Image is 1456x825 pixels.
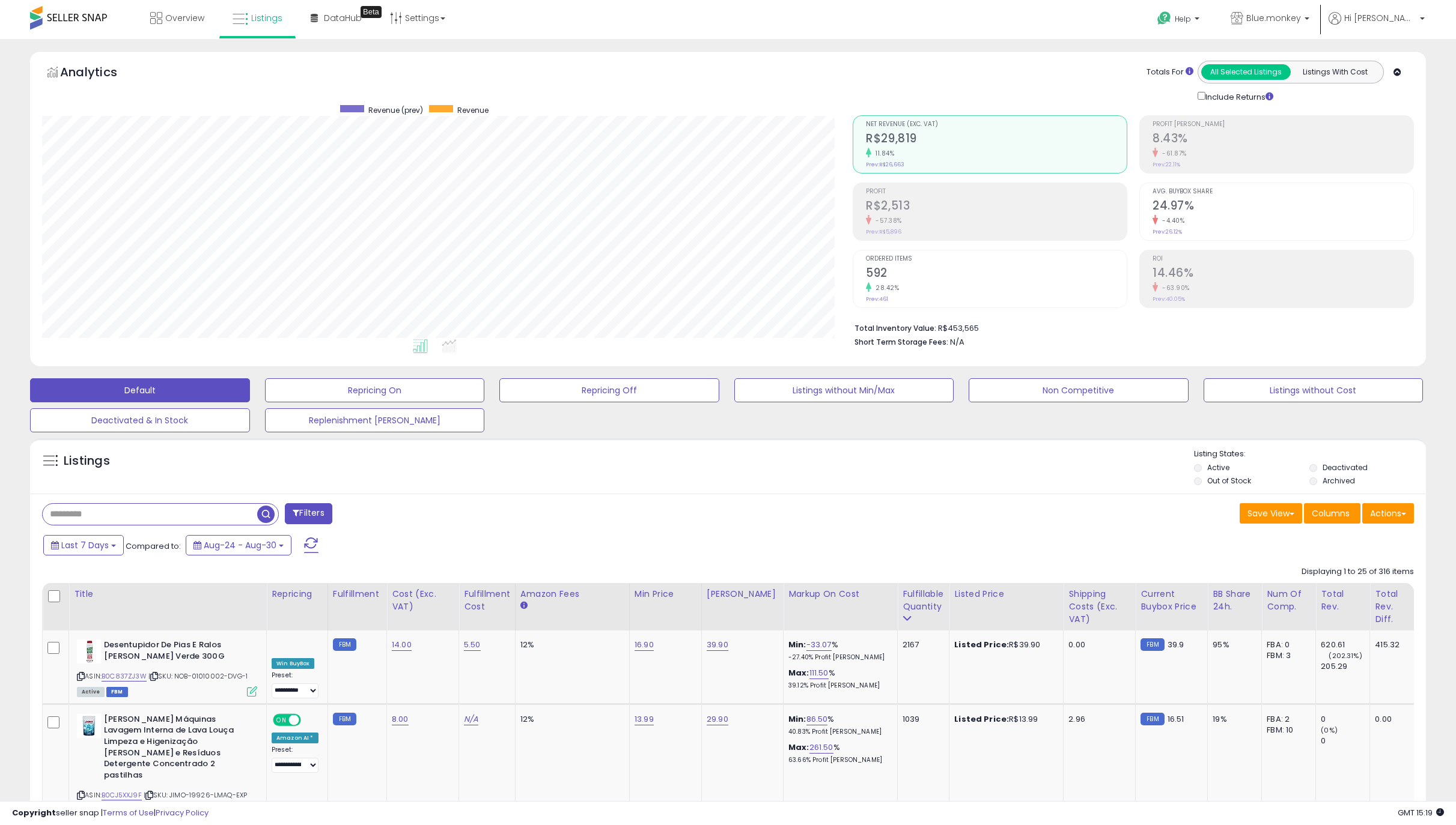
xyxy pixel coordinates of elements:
a: Terms of Use [103,807,154,818]
a: Help [1148,2,1211,39]
small: -61.87% [1158,149,1187,158]
label: Active [1207,462,1229,473]
button: Default [30,378,250,402]
small: FBM [333,713,356,725]
button: Listings without Cost [1204,378,1424,402]
a: 39.90 [707,639,728,651]
div: 95% [1213,639,1252,650]
div: 205.29 [1321,661,1369,672]
b: Min: [788,639,806,650]
div: BB Share 24h. [1213,588,1256,613]
span: FBM [106,687,128,697]
b: Total Inventory Value: [854,323,936,333]
button: Save View [1240,503,1302,524]
div: R$39.90 [954,639,1054,650]
div: 19% [1213,714,1252,725]
th: The percentage added to the cost of goods (COGS) that forms the calculator for Min & Max prices. [784,583,898,630]
div: Preset: [272,671,318,698]
p: 63.66% Profit [PERSON_NAME] [788,756,888,764]
p: 40.83% Profit [PERSON_NAME] [788,728,888,736]
a: 5.50 [464,639,481,651]
div: Total Rev. Diff. [1375,588,1410,626]
small: 28.42% [871,283,899,292]
a: B0C837ZJ3W [102,671,147,681]
div: % [788,742,888,764]
small: -4.40% [1158,216,1184,225]
h2: 8.43% [1153,131,1413,148]
small: -57.38% [871,216,902,225]
small: -63.90% [1158,283,1190,292]
div: R$13.99 [954,714,1054,725]
div: 2.96 [1068,714,1126,725]
small: 11.84% [871,149,894,158]
div: 1039 [903,714,940,725]
div: Fulfillment [333,588,382,600]
small: FBM [333,638,356,651]
div: Totals For [1147,67,1193,78]
a: 8.00 [392,713,409,725]
span: Profit [PERSON_NAME] [1153,121,1413,128]
div: Markup on Cost [788,588,892,600]
button: Filters [285,503,332,524]
div: 620.61 [1321,639,1369,650]
h5: Analytics [60,64,141,83]
button: Non Competitive [969,378,1189,402]
li: R$453,565 [854,320,1405,334]
label: Archived [1323,476,1355,486]
span: Compared to: [126,540,181,552]
span: Ordered Items [866,256,1127,262]
a: Hi [PERSON_NAME] [1329,12,1425,39]
div: [PERSON_NAME] [707,588,778,600]
a: 261.50 [809,742,833,754]
span: ON [274,715,289,725]
div: ASIN: [77,639,257,695]
span: Revenue [457,105,489,115]
button: Repricing Off [499,378,719,402]
b: Max: [788,742,809,753]
button: Listings With Cost [1290,64,1380,80]
small: Prev: R$5,896 [866,228,901,235]
small: Prev: 40.05% [1153,295,1185,303]
label: Deactivated [1323,462,1368,473]
i: Get Help [1157,11,1172,26]
small: Prev: R$26,663 [866,161,904,168]
a: 14.00 [392,639,412,651]
button: All Selected Listings [1201,64,1291,80]
b: Min: [788,713,806,725]
small: FBM [1141,638,1164,651]
button: Deactivated & In Stock [30,408,250,432]
h2: 24.97% [1153,199,1413,215]
b: [PERSON_NAME] Máquinas Lavagem Interna de Lava Louça Limpeza e Higenização [PERSON_NAME] e Resídu... [104,714,250,784]
div: Tooltip anchor [361,6,382,18]
span: Help [1175,14,1191,24]
div: FBM: 3 [1267,650,1306,661]
small: Prev: 22.11% [1153,161,1180,168]
span: 2025-09-8 15:19 GMT [1398,807,1444,818]
h2: 592 [866,266,1127,282]
div: 12% [520,714,620,725]
div: 0 [1321,736,1369,746]
div: Fulfillable Quantity [903,588,944,613]
img: 41KU3hmuoSL._SL40_.jpg [77,714,101,738]
h5: Listings [64,453,110,470]
button: Columns [1304,503,1360,524]
span: Overview [165,12,204,24]
span: Last 7 Days [61,539,109,551]
div: 12% [520,639,620,650]
button: Repricing On [265,378,485,402]
small: (202.31%) [1329,651,1362,660]
div: 415.32 [1375,639,1406,650]
b: Short Term Storage Fees: [854,337,948,347]
div: Amazon Fees [520,588,624,600]
small: FBM [1141,713,1164,725]
div: Cost (Exc. VAT) [392,588,454,613]
h2: R$2,513 [866,199,1127,215]
img: 31fUYR7XnQL._SL40_.jpg [77,639,101,663]
span: OFF [299,715,318,725]
b: Max: [788,667,809,678]
a: 13.99 [635,713,654,725]
button: Aug-24 - Aug-30 [186,535,291,555]
a: -33.07 [806,639,832,651]
div: Amazon AI * [272,733,318,743]
div: Num of Comp. [1267,588,1311,613]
